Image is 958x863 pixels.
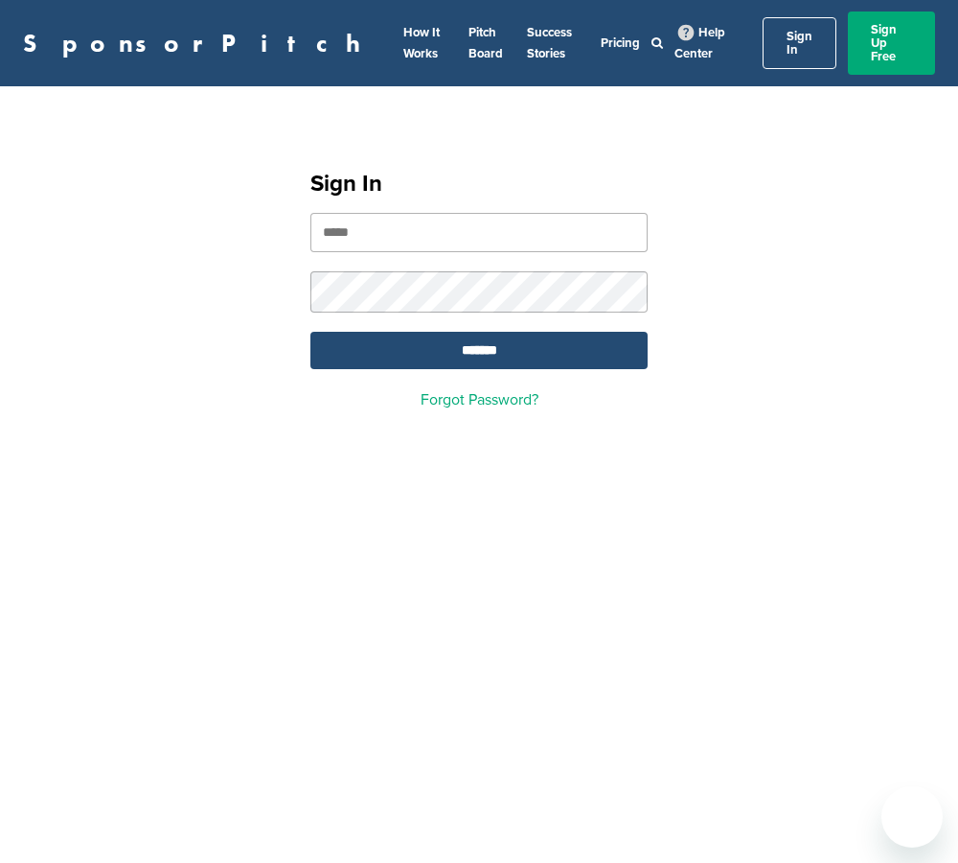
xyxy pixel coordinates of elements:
iframe: Button to launch messaging window [881,786,943,848]
a: Pitch Board [468,25,503,61]
a: Success Stories [527,25,572,61]
a: Pricing [601,35,640,51]
a: Sign Up Free [848,12,935,75]
a: SponsorPitch [23,31,373,56]
a: Forgot Password? [421,390,538,409]
h1: Sign In [310,167,648,201]
a: Sign In [763,17,836,69]
a: Help Center [674,21,725,65]
a: How It Works [403,25,440,61]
